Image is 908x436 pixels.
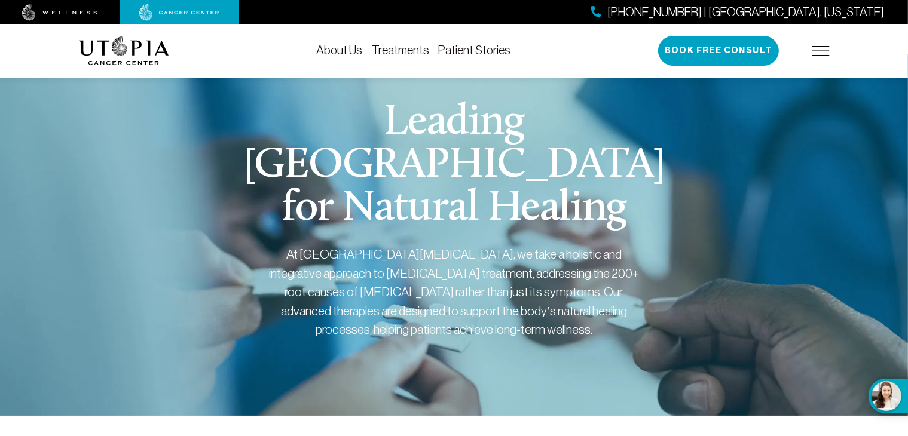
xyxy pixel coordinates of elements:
a: Treatments [372,44,429,57]
h1: Leading [GEOGRAPHIC_DATA] for Natural Healing [225,102,683,231]
button: Book Free Consult [658,36,779,66]
a: About Us [316,44,362,57]
a: Patient Stories [439,44,511,57]
div: At [GEOGRAPHIC_DATA][MEDICAL_DATA], we take a holistic and integrative approach to [MEDICAL_DATA]... [269,245,640,339]
img: wellness [22,4,97,21]
span: [PHONE_NUMBER] | [GEOGRAPHIC_DATA], [US_STATE] [607,4,884,21]
img: cancer center [139,4,219,21]
img: logo [79,36,169,65]
img: icon-hamburger [812,46,830,56]
a: [PHONE_NUMBER] | [GEOGRAPHIC_DATA], [US_STATE] [591,4,884,21]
